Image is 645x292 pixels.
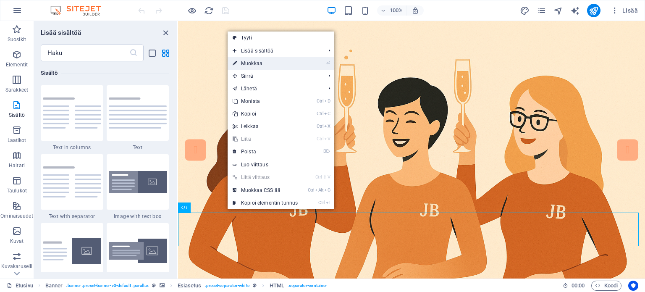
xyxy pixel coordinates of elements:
[324,136,330,142] i: V
[7,281,33,291] a: Napsauta peruuttaaksesi valinnan. Kaksoisnapsauta avataksesi Sivut
[317,124,323,129] i: Ctrl
[43,97,101,129] img: text-in-columns.svg
[324,111,330,116] i: C
[147,48,157,58] button: list-view
[308,187,315,193] i: Ctrl
[205,281,249,291] span: . preset-separator-white
[228,108,303,120] a: CtrlCKopioi
[228,171,303,184] a: Ctrl⇧VLiitä viittaus
[228,145,303,158] a: ⌦Poista
[228,57,303,70] a: ⏎Muokkaa
[107,144,169,151] span: Text
[607,4,641,17] button: Lisää
[570,6,580,16] i: Tekstigeneraattori
[323,149,330,154] i: ⌦
[109,239,167,263] img: text-image-overlap.svg
[45,281,327,291] nav: breadcrumb
[6,61,28,68] p: Elementit
[553,5,564,16] button: navigator
[109,171,167,193] img: image-with-text-box.svg
[318,200,325,205] i: Ctrl
[107,85,169,151] div: Text
[253,283,257,288] i: Tämä elementti on mukautettava esiasetus
[324,124,330,129] i: X
[390,5,403,16] h6: 100%
[563,281,585,291] h6: Istunnon aika
[577,282,579,289] span: :
[326,61,330,66] i: ⏎
[41,154,103,220] div: Text with separator
[570,5,580,16] button: text_generator
[9,112,25,118] p: Sisältö
[317,98,323,104] i: Ctrl
[10,238,24,245] p: Kuvat
[41,144,103,151] span: Text in columns
[326,200,330,205] i: I
[228,70,322,82] span: Siirrä
[41,45,129,61] input: Haku
[228,32,334,44] a: Tyyli
[48,5,111,16] img: Editor Logo
[587,4,600,17] button: publish
[315,187,323,193] i: Alt
[270,281,284,291] span: Napsauta valitaksesi. Kaksoisnapsauta muokataksesi
[107,154,169,220] div: Image with text box
[412,7,419,14] i: Koon muuttuessa säädä zoomaustaso automaattisesti sopimaan valittuun laitteeseen.
[5,87,28,93] p: Sarakkeet
[228,120,303,133] a: CtrlXLeikkaa
[107,213,169,220] span: Image with text box
[553,6,563,16] i: Navigaattori
[589,6,598,16] i: Julkaise
[204,5,214,16] button: reload
[228,158,334,171] a: Luo viittaus
[317,111,323,116] i: Ctrl
[43,238,101,264] img: text-with-image-v4.svg
[8,137,26,144] p: Laatikot
[152,283,156,288] i: Tämä elementti on mukautettava esiasetus
[377,5,407,16] button: 100%
[8,36,26,43] p: Suosikit
[7,187,27,194] p: Taulukot
[611,6,638,15] span: Lisää
[317,136,323,142] i: Ctrl
[228,184,303,197] a: CtrlAltCMuokkaa CSS:ää
[204,6,214,16] i: Lataa sivu uudelleen
[324,187,330,193] i: C
[628,281,638,291] button: Usercentrics
[228,197,303,209] a: CtrlIKopioi elementin tunnus
[43,166,101,197] img: text-with-separator.svg
[595,281,618,291] span: Koodi
[9,162,25,169] p: Haitari
[109,97,167,129] img: text.svg
[160,48,170,58] button: grid-view
[228,45,322,57] span: Lisää sisältöä
[288,281,327,291] span: . separator-container
[41,28,81,38] h6: Lisää sisältöä
[228,82,322,95] a: Lähetä
[328,174,330,180] i: V
[41,85,103,151] div: Text in columns
[324,98,330,104] i: D
[591,281,621,291] button: Koodi
[520,5,530,16] button: design
[1,263,32,270] p: Kuvakaruselli
[537,6,546,16] i: Sivut (Ctrl+Alt+S)
[228,95,303,108] a: CtrlDMonista
[41,213,103,220] span: Text with separator
[572,281,585,291] span: 00 00
[45,281,63,291] span: Napsauta valitaksesi. Kaksoisnapsauta muokataksesi
[66,281,149,291] span: . banner .preset-banner-v3-default .parallax
[315,174,322,180] i: Ctrl
[323,174,327,180] i: ⇧
[228,133,303,145] a: CtrlVLiitä
[520,6,530,16] i: Ulkoasu (Ctrl+Alt+Y)
[187,5,197,16] button: Napsauta tästä poistuaksesi esikatselutilasta ja jatkaaksesi muokkaamista
[0,213,33,219] p: Ominaisuudet
[160,283,165,288] i: Tämä elementti sisältää taustan
[41,68,169,78] h6: Sisältö
[160,28,170,38] button: close panel
[537,5,547,16] button: pages
[178,281,202,291] span: Napsauta valitaksesi. Kaksoisnapsauta muokataksesi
